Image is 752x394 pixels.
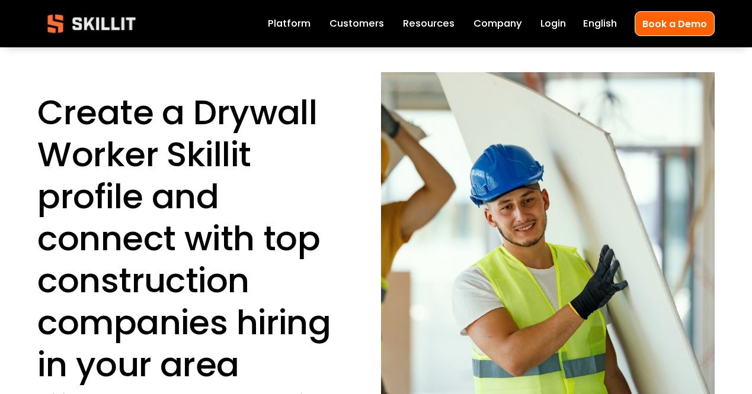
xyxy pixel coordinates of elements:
a: Book a Demo [635,11,715,35]
a: Login [540,15,566,32]
a: Company [473,15,522,32]
img: Skillit [37,6,145,41]
a: Customers [329,15,384,32]
h1: Create a Drywall Worker Skillit profile and connect with top construction companies hiring in you... [37,91,342,385]
a: Platform [268,15,311,32]
span: Resources [403,17,455,31]
span: English [583,17,617,31]
a: folder dropdown [403,15,455,32]
div: language picker [583,15,617,32]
